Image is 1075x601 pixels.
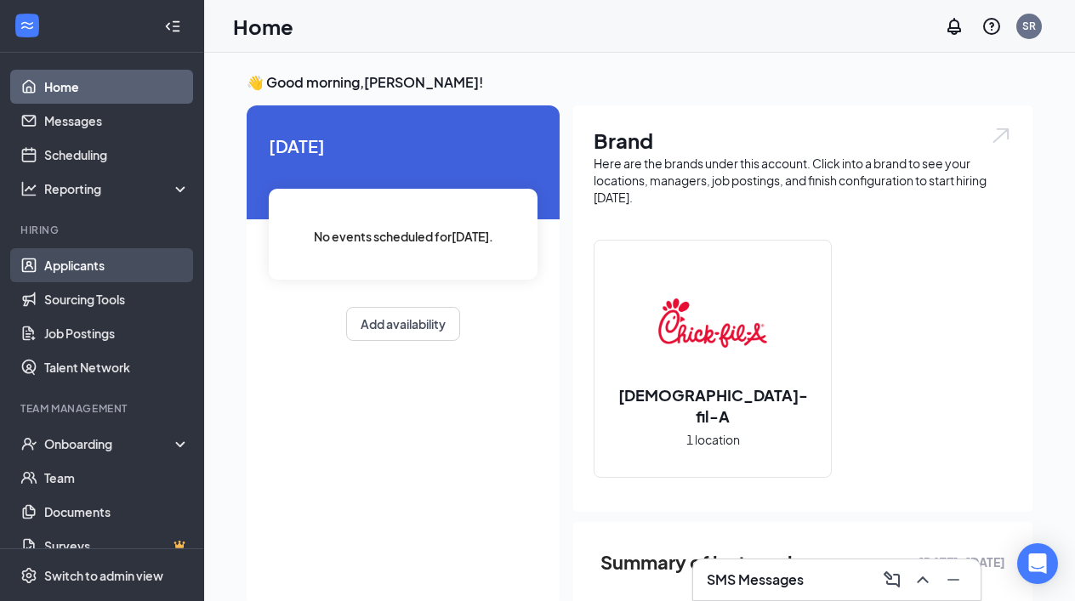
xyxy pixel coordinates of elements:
h2: [DEMOGRAPHIC_DATA]-fil-A [594,384,831,427]
svg: ComposeMessage [882,570,902,590]
a: Job Postings [44,316,190,350]
svg: Collapse [164,18,181,35]
a: Applicants [44,248,190,282]
span: [DATE] [269,133,537,159]
button: Minimize [940,566,967,593]
span: No events scheduled for [DATE] . [314,227,493,246]
div: Reporting [44,180,191,197]
svg: QuestionInfo [981,16,1002,37]
button: ComposeMessage [879,566,906,593]
span: Summary of last week [600,547,799,577]
a: Sourcing Tools [44,282,190,316]
button: ChevronUp [909,566,936,593]
a: Team [44,461,190,495]
h1: Home [233,12,293,41]
div: Open Intercom Messenger [1017,543,1058,584]
svg: UserCheck [20,435,37,452]
div: Team Management [20,401,186,416]
div: Hiring [20,223,186,237]
svg: ChevronUp [913,570,933,590]
span: 1 location [686,430,740,449]
h1: Brand [594,126,1012,155]
button: Add availability [346,307,460,341]
div: SR [1022,19,1036,33]
div: Onboarding [44,435,175,452]
a: Scheduling [44,138,190,172]
a: Documents [44,495,190,529]
svg: Minimize [943,570,964,590]
div: Here are the brands under this account. Click into a brand to see your locations, managers, job p... [594,155,1012,206]
div: Switch to admin view [44,567,163,584]
img: Chick-fil-A [658,269,767,377]
svg: Analysis [20,180,37,197]
svg: WorkstreamLogo [19,17,36,34]
svg: Settings [20,567,37,584]
h3: SMS Messages [707,570,804,589]
svg: Notifications [944,16,964,37]
h3: 👋 Good morning, [PERSON_NAME] ! [247,73,1032,92]
img: open.6027fd2a22e1237b5b06.svg [990,126,1012,145]
span: [DATE] - [DATE] [919,553,1005,571]
a: Messages [44,104,190,138]
a: SurveysCrown [44,529,190,563]
a: Home [44,70,190,104]
a: Talent Network [44,350,190,384]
